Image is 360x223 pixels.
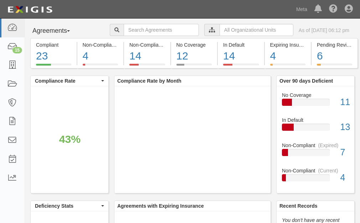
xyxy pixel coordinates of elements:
[317,48,352,64] div: 6
[176,48,212,64] div: 12
[117,78,181,84] b: Compliance Rate by Month
[35,202,99,209] span: Deficiency Stats
[312,64,358,69] a: Pending Review6
[223,48,259,64] div: 14
[77,64,124,69] a: Non-Compliant4
[31,76,108,86] button: Compliance Rate
[282,167,349,187] a: Non-Compliant(Current)4
[218,64,264,69] a: In Default14
[282,92,349,117] a: No Coverage11
[282,142,349,167] a: Non-Compliant(Expired)7
[12,47,22,53] div: 15
[277,142,354,149] div: Non-Compliant
[282,116,349,142] a: In Default13
[279,203,318,209] b: Recent Records
[270,48,306,64] div: 4
[277,92,354,99] div: No Coverage
[293,2,311,16] a: Meta
[83,41,118,48] div: Non-Compliant (Current)
[277,116,354,124] div: In Default
[265,64,311,69] a: Expiring Insurance4
[317,41,352,48] div: Pending Review
[30,24,84,38] button: Agreements
[129,48,165,64] div: 14
[335,121,355,134] div: 13
[318,167,338,174] div: (Current)
[329,5,338,14] i: Help Center - Complianz
[124,24,199,36] input: Search Agreements
[318,142,338,149] div: (Expired)
[220,24,293,36] input: All Organizational Units
[335,96,355,109] div: 11
[171,64,217,69] a: No Coverage12
[335,146,355,159] div: 7
[83,48,118,64] div: 4
[36,41,71,48] div: Compliant
[129,41,165,48] div: Non-Compliant (Expired)
[31,201,108,211] button: Deficiency Stats
[36,48,71,64] div: 23
[279,78,333,84] b: Over 90 days Deficient
[270,41,306,48] div: Expiring Insurance
[223,41,259,48] div: In Default
[277,167,354,174] div: Non-Compliant
[299,27,349,34] div: As of [DATE] 06:12 pm
[35,77,99,84] span: Compliance Rate
[30,64,77,69] a: Compliant23
[176,41,212,48] div: No Coverage
[59,131,81,147] div: 43%
[124,64,170,69] a: Non-Compliant14
[335,171,355,184] div: 4
[117,203,204,209] b: Agreements with Expiring Insurance
[5,3,55,16] img: logo-5460c22ac91f19d4615b14bd174203de0afe785f0fc80cf4dbbc73dc1793850b.png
